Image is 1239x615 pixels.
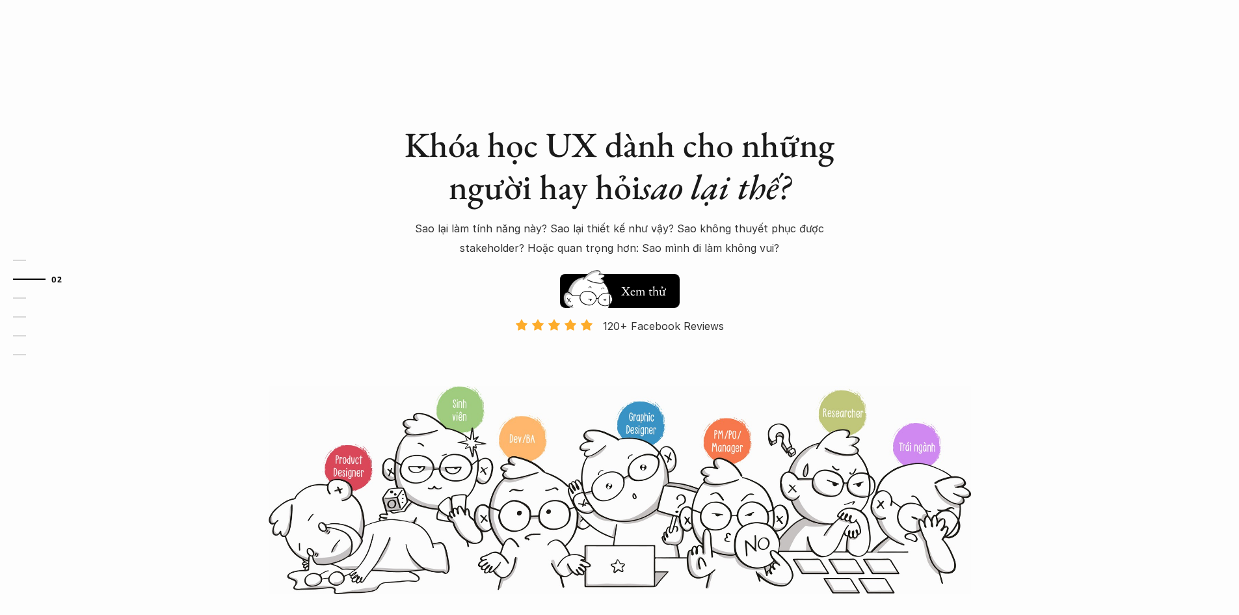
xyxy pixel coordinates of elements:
a: 120+ Facebook Reviews [504,318,736,384]
a: 02 [13,271,75,287]
strong: 02 [51,275,62,284]
h5: Xem thử [621,282,666,300]
em: sao lại thế? [641,164,790,210]
a: Xem thử [560,267,680,308]
p: Sao lại làm tính năng này? Sao lại thiết kế như vậy? Sao không thuyết phục được stakeholder? Hoặc... [392,219,847,258]
p: 120+ Facebook Reviews [603,316,724,336]
h1: Khóa học UX dành cho những người hay hỏi [392,124,847,208]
